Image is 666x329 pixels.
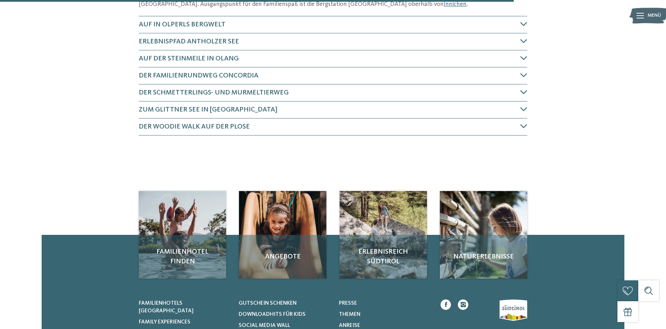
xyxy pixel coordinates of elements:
[444,1,467,7] a: Innichen
[239,323,290,328] span: Social Media Wall
[146,247,219,266] span: Familienhotel finden
[246,252,319,262] span: Angebote
[440,191,527,279] img: Dolomiten: Wandern mit Kindern leicht gemacht
[239,299,330,307] a: Gutschein schenken
[139,299,230,315] a: Familienhotels [GEOGRAPHIC_DATA]
[139,38,239,45] span: Erlebnispfad Antholzer See
[339,323,360,328] span: Anreise
[139,191,226,279] a: Dolomiten: Wandern mit Kindern leicht gemacht Familienhotel finden
[139,72,258,79] span: Der Familienrundweg Concordia
[139,191,226,279] img: Dolomiten: Wandern mit Kindern leicht gemacht
[139,301,194,314] span: Familienhotels [GEOGRAPHIC_DATA]
[347,247,420,266] span: Erlebnisreich Südtirol
[139,89,289,96] span: Der Schmetterlings- und Murmeltierweg
[239,301,297,306] span: Gutschein schenken
[139,106,277,113] span: Zum Glittner See in [GEOGRAPHIC_DATA]
[440,191,527,279] a: Dolomiten: Wandern mit Kindern leicht gemacht Naturerlebnisse
[339,311,430,318] a: Themen
[447,252,520,262] span: Naturerlebnisse
[340,191,427,279] img: Dolomiten: Wandern mit Kindern leicht gemacht
[339,299,430,307] a: Presse
[239,191,326,279] a: Dolomiten: Wandern mit Kindern leicht gemacht Angebote
[239,311,330,318] a: Downloadhits für Kids
[239,191,326,279] img: Dolomiten: Wandern mit Kindern leicht gemacht
[340,191,427,279] a: Dolomiten: Wandern mit Kindern leicht gemacht Erlebnisreich Südtirol
[139,55,239,62] span: Auf der Steinmeile in Olang
[239,312,306,317] span: Downloadhits für Kids
[139,21,225,28] span: Auf in Olperls Bergwelt
[339,301,357,306] span: Presse
[339,312,360,317] span: Themen
[139,319,190,325] span: Family Experiences
[139,318,230,326] a: Family Experiences
[139,123,250,130] span: Der Woodie Walk auf der Plose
